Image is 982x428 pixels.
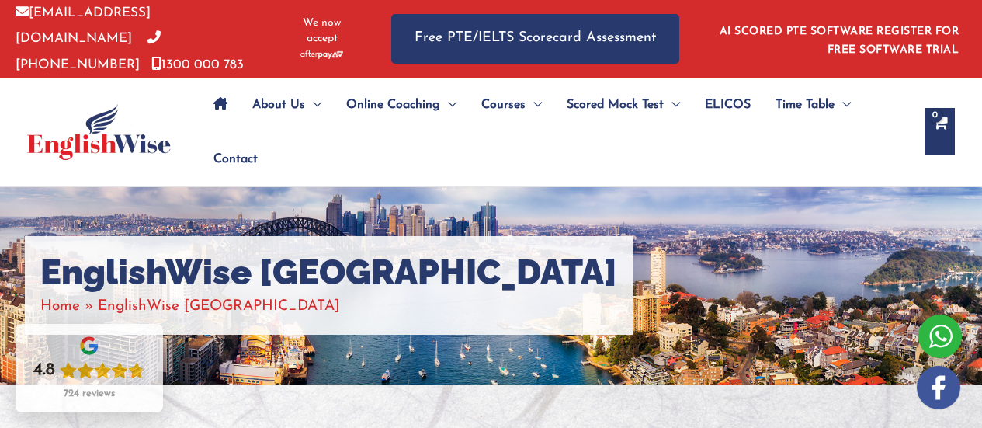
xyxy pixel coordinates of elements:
[291,16,352,47] span: We now accept
[240,78,334,132] a: About UsMenu Toggle
[201,78,910,186] nav: Site Navigation: Main Menu
[16,32,161,71] a: [PHONE_NUMBER]
[213,132,258,186] span: Contact
[567,78,664,132] span: Scored Mock Test
[300,50,343,59] img: Afterpay-Logo
[64,388,115,400] div: 724 reviews
[835,78,851,132] span: Menu Toggle
[27,104,171,160] img: cropped-ew-logo
[98,299,340,314] span: EnglishWise [GEOGRAPHIC_DATA]
[776,78,835,132] span: Time Table
[469,78,554,132] a: CoursesMenu Toggle
[664,78,680,132] span: Menu Toggle
[16,6,151,45] a: [EMAIL_ADDRESS][DOMAIN_NAME]
[391,14,679,63] a: Free PTE/IELTS Scorecard Assessment
[40,294,617,319] nav: Breadcrumbs
[925,108,955,155] a: View Shopping Cart, empty
[692,78,763,132] a: ELICOS
[40,299,80,314] a: Home
[917,366,960,409] img: white-facebook.png
[334,78,469,132] a: Online CoachingMenu Toggle
[763,78,863,132] a: Time TableMenu Toggle
[554,78,692,132] a: Scored Mock TestMenu Toggle
[33,360,145,381] div: Rating: 4.8 out of 5
[440,78,456,132] span: Menu Toggle
[481,78,526,132] span: Courses
[151,58,244,71] a: 1300 000 783
[720,26,959,56] a: AI SCORED PTE SOFTWARE REGISTER FOR FREE SOFTWARE TRIAL
[346,78,440,132] span: Online Coaching
[705,78,751,132] span: ELICOS
[710,13,966,64] aside: Header Widget 1
[33,360,55,381] div: 4.8
[40,252,617,294] h1: EnglishWise [GEOGRAPHIC_DATA]
[201,132,258,186] a: Contact
[252,78,305,132] span: About Us
[526,78,542,132] span: Menu Toggle
[305,78,321,132] span: Menu Toggle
